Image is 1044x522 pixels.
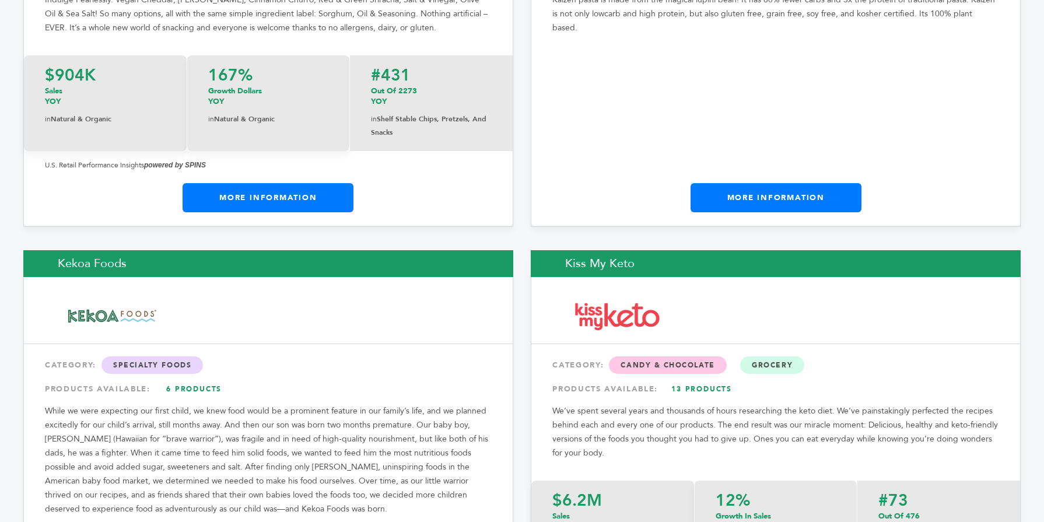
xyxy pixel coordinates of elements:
[552,379,999,400] div: PRODUCTS AVAILABLE:
[45,355,492,376] div: CATEGORY:
[101,356,203,374] span: Specialty Foods
[878,492,999,509] p: #73
[552,492,673,509] p: $6.2M
[716,492,836,509] p: 12%
[45,113,166,126] p: Natural & Organic
[208,96,224,107] span: YOY
[371,114,377,124] span: in
[609,356,726,374] span: Candy & Chocolate
[45,404,492,516] p: While we were expecting our first child, we knew food would be a prominent feature in our family’...
[531,250,1021,277] h2: Kiss My Keto
[566,292,668,341] img: Kiss My Keto
[45,158,492,172] p: U.S. Retail Performance Insights
[45,379,492,400] div: PRODUCTS AVAILABLE:
[45,114,51,124] span: in
[208,86,328,107] p: Growth Dollars
[552,404,999,460] p: We’ve spent several years and thousands of hours researching the keto diet. We’ve painstakingly p...
[371,86,492,107] p: Out of 2273
[371,113,492,139] p: Shelf Stable Chips, Pretzels, and Snacks
[208,114,214,124] span: in
[208,67,328,83] p: 167%
[740,356,804,374] span: Grocery
[45,67,166,83] p: $904K
[23,250,513,277] h2: Kekoa Foods
[144,161,206,169] strong: powered by SPINS
[691,183,861,212] a: More Information
[371,96,387,107] span: YOY
[45,86,166,107] p: Sales
[371,67,492,83] p: #431
[661,379,742,400] a: 13 Products
[552,355,999,376] div: CATEGORY:
[45,96,61,107] span: YOY
[183,183,353,212] a: More Information
[58,296,166,336] img: Kekoa Foods
[153,379,235,400] a: 6 Products
[208,113,328,126] p: Natural & Organic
